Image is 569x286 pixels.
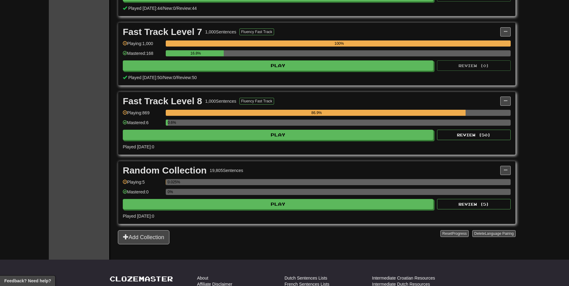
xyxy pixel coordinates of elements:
[118,230,169,244] button: Add Collection
[162,6,163,11] span: /
[163,6,176,11] span: New: 0
[123,179,163,189] div: Playing: 5
[4,278,51,284] span: Open feedback widget
[176,6,177,11] span: /
[437,60,511,71] button: Review (0)
[197,275,208,281] a: About
[123,50,163,60] div: Mastered: 168
[123,40,163,51] div: Playing: 1,000
[168,40,511,47] div: 100%
[472,230,516,237] button: DeleteLanguage Pairing
[372,275,435,281] a: Intermediate Croatian Resources
[123,166,207,175] div: Random Collection
[128,75,162,80] span: Played [DATE]: 50
[123,144,154,149] span: Played [DATE]: 0
[162,75,163,80] span: /
[168,110,466,116] div: 86.9%
[239,98,274,105] button: Fluency Fast Track
[177,6,197,11] span: Review: 44
[205,98,236,104] div: 1,000 Sentences
[163,75,176,80] span: New: 0
[177,75,197,80] span: Review: 50
[123,199,433,209] button: Play
[485,231,514,236] span: Language Pairing
[123,130,433,140] button: Play
[123,110,163,120] div: Playing: 869
[239,29,274,35] button: Fluency Fast Track
[440,230,468,237] button: ResetProgress
[123,97,202,106] div: Fast Track Level 8
[128,6,162,11] span: Played [DATE]: 44
[205,29,236,35] div: 1,000 Sentences
[123,27,202,36] div: Fast Track Level 7
[123,120,163,130] div: Mastered: 6
[176,75,177,80] span: /
[437,130,511,140] button: Review (50)
[110,275,173,283] a: Clozemaster
[168,50,224,56] div: 16.8%
[210,167,243,174] div: 19,805 Sentences
[123,60,433,71] button: Play
[284,275,327,281] a: Dutch Sentences Lists
[123,214,154,219] span: Played [DATE]: 0
[437,199,511,209] button: Review (5)
[452,231,467,236] span: Progress
[123,189,163,199] div: Mastered: 0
